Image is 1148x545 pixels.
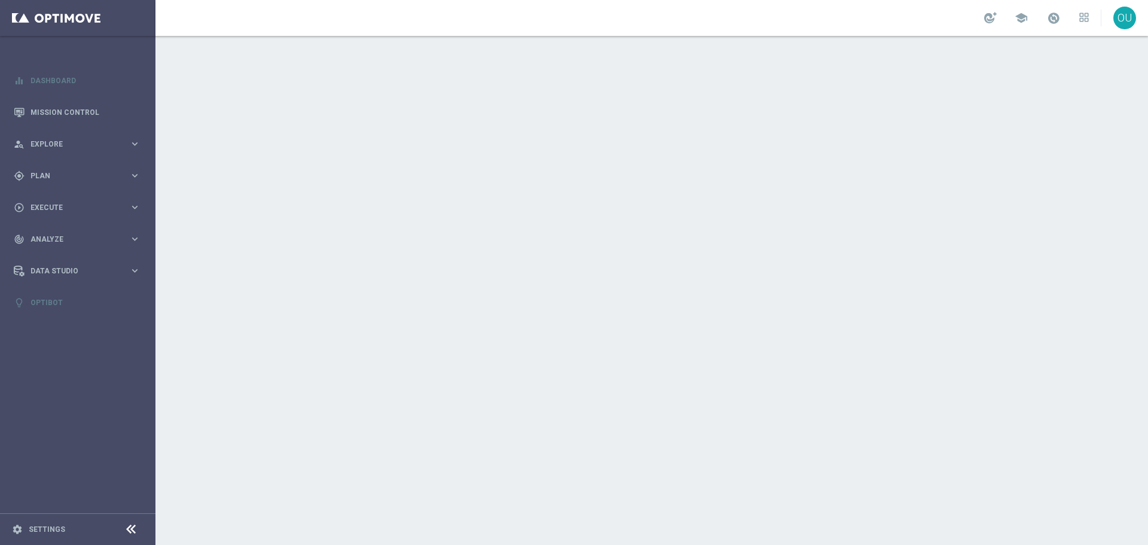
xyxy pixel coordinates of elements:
button: person_search Explore keyboard_arrow_right [13,139,141,149]
i: equalizer [14,75,25,86]
span: school [1015,11,1028,25]
div: Explore [14,139,129,150]
div: OU [1113,7,1136,29]
button: equalizer Dashboard [13,76,141,86]
i: keyboard_arrow_right [129,233,141,245]
span: Execute [30,204,129,211]
a: Settings [29,526,65,533]
a: Mission Control [30,96,141,128]
div: Execute [14,202,129,213]
div: Data Studio [14,266,129,276]
a: Dashboard [30,65,141,96]
span: Data Studio [30,267,129,275]
button: gps_fixed Plan keyboard_arrow_right [13,171,141,181]
button: Mission Control [13,108,141,117]
button: track_changes Analyze keyboard_arrow_right [13,235,141,244]
div: Analyze [14,234,129,245]
span: Analyze [30,236,129,243]
div: Dashboard [14,65,141,96]
i: keyboard_arrow_right [129,170,141,181]
i: lightbulb [14,297,25,308]
i: track_changes [14,234,25,245]
a: Optibot [30,287,141,318]
i: settings [12,524,23,535]
i: gps_fixed [14,170,25,181]
i: keyboard_arrow_right [129,265,141,276]
div: Mission Control [14,96,141,128]
span: Explore [30,141,129,148]
i: play_circle_outline [14,202,25,213]
span: Plan [30,172,129,179]
button: Data Studio keyboard_arrow_right [13,266,141,276]
i: keyboard_arrow_right [129,138,141,150]
i: keyboard_arrow_right [129,202,141,213]
div: Optibot [14,287,141,318]
i: person_search [14,139,25,150]
div: Plan [14,170,129,181]
button: play_circle_outline Execute keyboard_arrow_right [13,203,141,212]
button: lightbulb Optibot [13,298,141,307]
